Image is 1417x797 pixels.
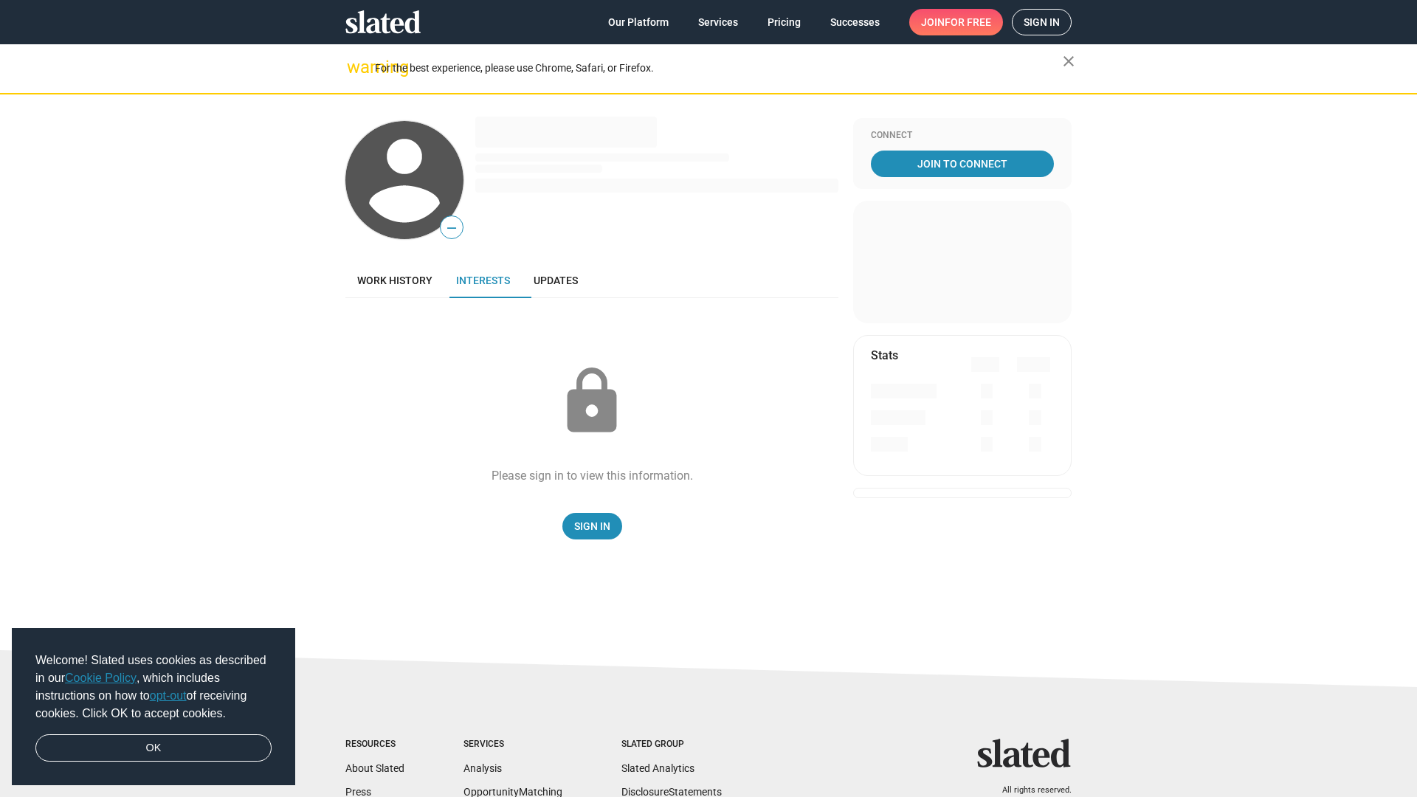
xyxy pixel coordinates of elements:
span: Pricing [768,9,801,35]
div: cookieconsent [12,628,295,786]
a: Services [686,9,750,35]
mat-icon: warning [347,58,365,76]
span: Our Platform [608,9,669,35]
span: Welcome! Slated uses cookies as described in our , which includes instructions on how to of recei... [35,652,272,722]
div: For the best experience, please use Chrome, Safari, or Firefox. [375,58,1063,78]
div: Resources [345,739,404,751]
span: Sign In [574,513,610,539]
a: Join To Connect [871,151,1054,177]
a: dismiss cookie message [35,734,272,762]
a: Slated Analytics [621,762,694,774]
a: Interests [444,263,522,298]
a: Joinfor free [909,9,1003,35]
span: Join [921,9,991,35]
a: Successes [818,9,892,35]
a: Sign In [562,513,622,539]
mat-icon: lock [555,365,629,438]
span: Updates [534,275,578,286]
span: — [441,218,463,238]
span: Work history [357,275,432,286]
span: Services [698,9,738,35]
a: Sign in [1012,9,1072,35]
div: Please sign in to view this information. [492,468,693,483]
a: Analysis [463,762,502,774]
a: Work history [345,263,444,298]
div: Connect [871,130,1054,142]
span: Sign in [1024,10,1060,35]
span: Join To Connect [874,151,1051,177]
a: Pricing [756,9,813,35]
a: opt-out [150,689,187,702]
a: Our Platform [596,9,680,35]
div: Slated Group [621,739,722,751]
span: for free [945,9,991,35]
span: Successes [830,9,880,35]
mat-icon: close [1060,52,1078,70]
a: About Slated [345,762,404,774]
a: Cookie Policy [65,672,137,684]
span: Interests [456,275,510,286]
a: Updates [522,263,590,298]
mat-card-title: Stats [871,348,898,363]
div: Services [463,739,562,751]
